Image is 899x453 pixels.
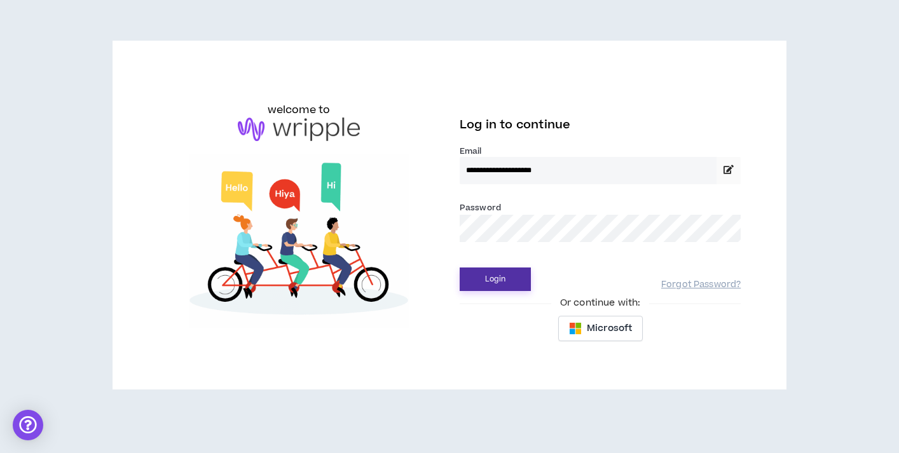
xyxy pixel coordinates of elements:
img: logo-brand.png [238,118,360,142]
label: Password [460,202,501,213]
button: Login [460,267,531,291]
div: Open Intercom Messenger [13,410,43,440]
h6: welcome to [268,102,331,118]
span: Or continue with: [551,296,649,310]
a: Forgot Password? [661,279,741,291]
span: Log in to continue [460,117,570,133]
img: Welcome to Wripple [158,154,439,328]
span: Microsoft [587,321,632,335]
label: Email [460,145,741,157]
button: Microsoft [558,316,643,341]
